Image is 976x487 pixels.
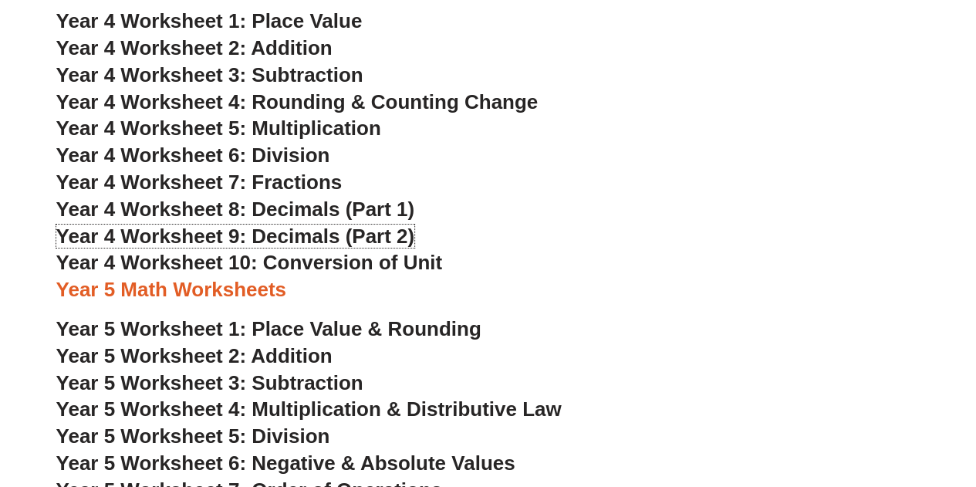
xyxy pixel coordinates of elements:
[56,171,343,194] a: Year 4 Worksheet 7: Fractions
[56,225,415,248] a: Year 4 Worksheet 9: Decimals (Part 2)
[56,397,562,421] a: Year 5 Worksheet 4: Multiplication & Distributive Law
[56,344,333,367] a: Year 5 Worksheet 2: Addition
[56,198,415,221] a: Year 4 Worksheet 8: Decimals (Part 1)
[56,251,443,274] a: Year 4 Worksheet 10: Conversion of Unit
[56,317,481,340] a: Year 5 Worksheet 1: Place Value & Rounding
[56,9,363,32] a: Year 4 Worksheet 1: Place Value
[56,63,363,86] a: Year 4 Worksheet 3: Subtraction
[56,36,333,59] a: Year 4 Worksheet 2: Addition
[56,117,381,140] a: Year 4 Worksheet 5: Multiplication
[56,144,330,167] a: Year 4 Worksheet 6: Division
[56,371,363,394] a: Year 5 Worksheet 3: Subtraction
[56,90,539,113] a: Year 4 Worksheet 4: Rounding & Counting Change
[719,313,976,487] iframe: Chat Widget
[56,451,515,475] a: Year 5 Worksheet 6: Negative & Absolute Values
[56,424,330,448] a: Year 5 Worksheet 5: Division
[56,277,920,303] h3: Year 5 Math Worksheets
